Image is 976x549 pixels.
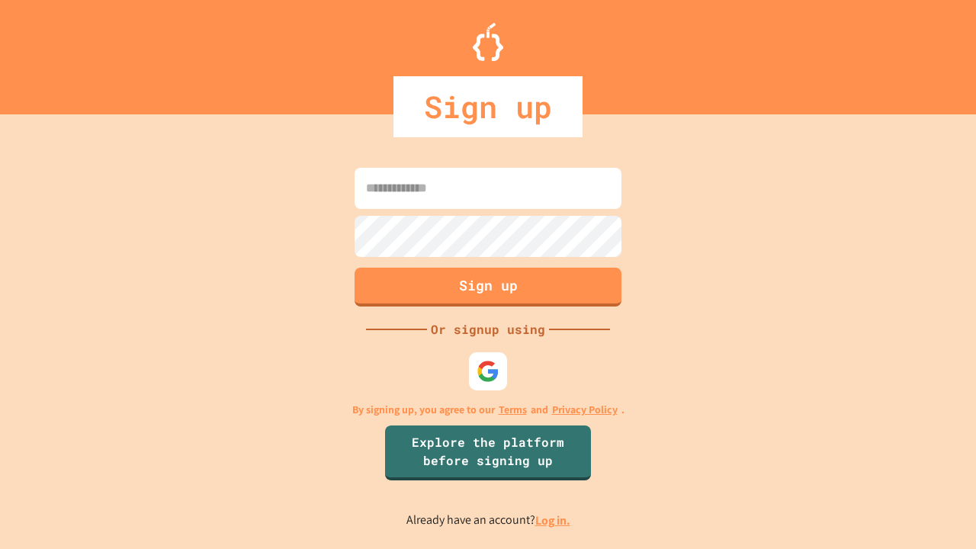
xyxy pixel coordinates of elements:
[552,402,618,418] a: Privacy Policy
[473,23,503,61] img: Logo.svg
[535,512,570,528] a: Log in.
[393,76,583,137] div: Sign up
[355,268,621,307] button: Sign up
[352,402,624,418] p: By signing up, you agree to our and .
[406,511,570,530] p: Already have an account?
[477,360,499,383] img: google-icon.svg
[427,320,549,339] div: Or signup using
[385,425,591,480] a: Explore the platform before signing up
[499,402,527,418] a: Terms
